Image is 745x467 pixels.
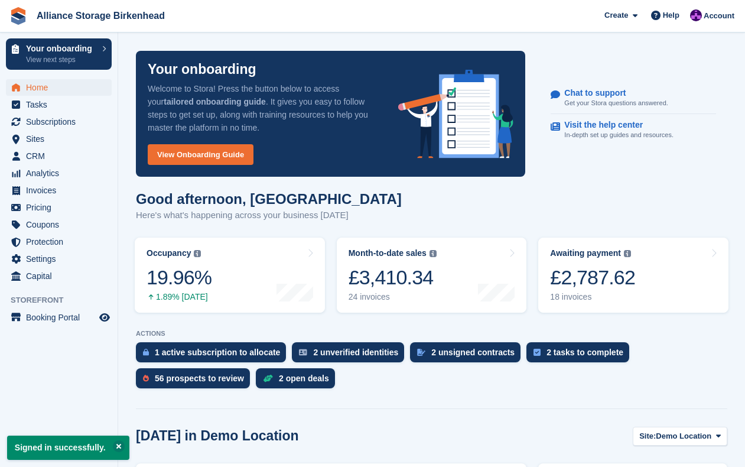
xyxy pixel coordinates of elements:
p: Chat to support [564,88,658,98]
a: menu [6,148,112,164]
a: menu [6,234,112,250]
a: menu [6,79,112,96]
a: Chat to support Get your Stora questions answered. [551,82,716,115]
p: In-depth set up guides and resources. [564,130,674,140]
span: Coupons [26,216,97,233]
a: Awaiting payment £2,787.62 18 invoices [538,238,728,313]
img: verify_identity-adf6edd0f0f0b5bbfe63781bf79b02c33cf7c696d77639b501bdc392416b5a36.svg [299,349,307,356]
a: menu [6,182,112,199]
span: Storefront [11,294,118,306]
a: Your onboarding View next steps [6,38,112,70]
div: £2,787.62 [550,265,635,290]
span: Sites [26,131,97,147]
span: Demo Location [656,430,711,442]
span: Subscriptions [26,113,97,130]
span: Booking Portal [26,309,97,326]
div: Month-to-date sales [349,248,427,258]
a: menu [6,131,112,147]
div: 56 prospects to review [155,374,244,383]
div: 2 open deals [279,374,329,383]
button: Site: Demo Location [633,427,727,446]
img: deal-1b604bf984904fb50ccaf53a9ad4b4a5d6e5aea283cecdc64d6e3604feb123c2.svg [263,374,273,382]
a: 2 open deals [256,368,341,394]
div: 1 active subscription to allocate [155,348,280,357]
div: £3,410.34 [349,265,437,290]
a: menu [6,165,112,181]
strong: tailored onboarding guide [164,97,266,106]
span: Create [604,9,628,21]
span: Analytics [26,165,97,181]
a: menu [6,268,112,284]
div: 1.89% [DATE] [147,292,212,302]
p: Your onboarding [26,44,96,53]
a: menu [6,199,112,216]
h1: Good afternoon, [GEOGRAPHIC_DATA] [136,191,402,207]
span: Protection [26,234,97,250]
div: 24 invoices [349,292,437,302]
span: Tasks [26,96,97,113]
a: menu [6,96,112,113]
span: Account [704,10,734,22]
div: 19.96% [147,265,212,290]
img: active_subscription_to_allocate_icon-d502201f5373d7db506a760aba3b589e785aa758c864c3986d89f69b8ff3... [143,348,149,356]
span: CRM [26,148,97,164]
a: Month-to-date sales £3,410.34 24 invoices [337,238,527,313]
span: Capital [26,268,97,284]
img: icon-info-grey-7440780725fd019a000dd9b08b2336e03edf1995a4989e88bcd33f0948082b44.svg [430,250,437,257]
div: Occupancy [147,248,191,258]
a: menu [6,113,112,130]
span: Settings [26,251,97,267]
a: Preview store [97,310,112,325]
div: 2 tasks to complete [546,348,623,357]
a: 1 active subscription to allocate [136,342,292,368]
a: Alliance Storage Birkenhead [32,6,170,25]
p: Your onboarding [148,63,256,76]
img: icon-info-grey-7440780725fd019a000dd9b08b2336e03edf1995a4989e88bcd33f0948082b44.svg [624,250,631,257]
span: Home [26,79,97,96]
p: ACTIONS [136,330,727,338]
img: onboarding-info-6c161a55d2c0e0a8cae90662b2fe09162a5109e8cc188191df67fb4f79e88e88.svg [398,70,514,158]
a: 56 prospects to review [136,368,256,394]
a: 2 unverified identities [292,342,410,368]
p: Visit the help center [564,120,664,130]
a: menu [6,251,112,267]
img: prospect-51fa495bee0391a8d652442698ab0144808aea92771e9ea1ae160a38d050c398.svg [143,375,149,382]
p: View next steps [26,54,96,65]
div: 18 invoices [550,292,635,302]
a: Occupancy 19.96% 1.89% [DATE] [135,238,325,313]
img: Romilly Norton [690,9,702,21]
img: stora-icon-8386f47178a22dfd0bd8f6a31ec36ba5ce8667c1dd55bd0f319d3a0aa187defe.svg [9,7,27,25]
img: task-75834270c22a3079a89374b754ae025e5fb1db73e45f91037f5363f120a921f8.svg [533,349,541,356]
span: Help [663,9,679,21]
a: menu [6,309,112,326]
p: Welcome to Stora! Press the button below to access your . It gives you easy to follow steps to ge... [148,82,379,134]
a: Visit the help center In-depth set up guides and resources. [551,114,716,146]
div: Awaiting payment [550,248,621,258]
p: Get your Stora questions answered. [564,98,668,108]
a: 2 unsigned contracts [410,342,526,368]
a: menu [6,216,112,233]
p: Here's what's happening across your business [DATE] [136,209,402,222]
div: 2 unverified identities [313,348,398,357]
span: Site: [639,430,656,442]
span: Pricing [26,199,97,216]
a: 2 tasks to complete [526,342,635,368]
img: icon-info-grey-7440780725fd019a000dd9b08b2336e03edf1995a4989e88bcd33f0948082b44.svg [194,250,201,257]
img: contract_signature_icon-13c848040528278c33f63329250d36e43548de30e8caae1d1a13099fd9432cc5.svg [417,349,425,356]
div: 2 unsigned contracts [431,348,515,357]
h2: [DATE] in Demo Location [136,428,299,444]
a: View Onboarding Guide [148,144,253,165]
p: Signed in successfully. [7,436,129,460]
span: Invoices [26,182,97,199]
